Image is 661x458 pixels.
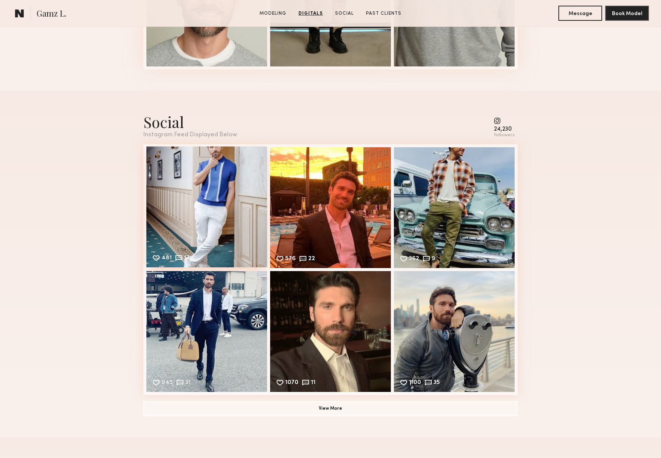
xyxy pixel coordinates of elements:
[409,380,421,387] div: 1100
[494,133,515,138] div: followers
[311,380,315,387] div: 11
[161,255,172,262] div: 481
[332,10,357,17] a: Social
[185,380,191,387] div: 31
[432,256,435,263] div: 9
[285,380,298,387] div: 1070
[494,126,515,132] div: 24,230
[285,256,296,263] div: 576
[143,401,518,416] button: View More
[37,8,66,21] span: Gamz L.
[184,255,190,262] div: 17
[143,132,237,138] div: Instagram Feed Displayed Below
[605,6,649,21] button: Book Model
[433,380,440,387] div: 35
[558,6,602,21] button: Message
[143,112,237,132] div: Social
[161,380,173,387] div: 945
[605,10,649,16] a: Book Model
[363,10,404,17] a: Past Clients
[409,256,419,263] div: 362
[257,10,289,17] a: Modeling
[308,256,315,263] div: 22
[295,10,326,17] a: Digitals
